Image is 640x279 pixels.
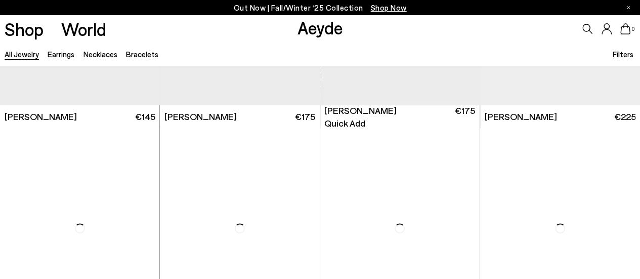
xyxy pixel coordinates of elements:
a: Bracelets [126,50,158,59]
a: Shop [5,20,44,38]
a: World [61,20,106,38]
span: Navigate to /collections/new-in [371,3,407,12]
span: €175 [455,104,475,130]
span: €145 [135,110,155,123]
a: Earrings [48,50,74,59]
span: Filters [613,50,633,59]
span: €225 [614,110,635,123]
a: All Jewelry [5,50,39,59]
a: [PERSON_NAME] €175 [160,105,319,128]
p: Out Now | Fall/Winter ‘25 Collection [234,2,407,14]
a: Necklaces [83,50,117,59]
span: [PERSON_NAME] [484,110,557,123]
a: [PERSON_NAME] €225 [480,105,640,128]
span: [PERSON_NAME] [5,110,77,123]
span: 0 [630,26,635,32]
li: Quick Add [324,117,365,130]
ul: variant [324,117,365,130]
span: [PERSON_NAME] [164,110,237,123]
span: €175 [295,110,315,123]
a: 0 [620,23,630,34]
span: [PERSON_NAME] [324,104,397,117]
a: [PERSON_NAME] Quick Add €175 [320,105,480,128]
a: Aeyde [297,17,343,38]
